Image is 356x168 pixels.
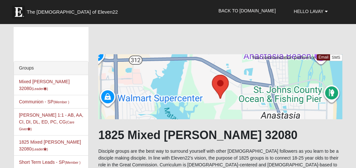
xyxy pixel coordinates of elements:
[289,3,332,19] a: Hello LaVay
[98,128,342,142] h1: 1825 Mixed [PERSON_NAME] 32080
[294,9,324,14] span: Hello LaVay
[27,9,118,15] span: The [DEMOGRAPHIC_DATA] of Eleven22
[14,61,88,75] div: Groups
[31,87,48,91] small: (Leader )
[19,112,83,131] a: [PERSON_NAME] 1:1 - AB, AA, CI, DI, DL, ED, PC, CG(Care Giver)
[252,55,317,60] span: Your communication preference:
[53,100,69,104] small: (Member )
[214,3,281,19] a: Back to [DOMAIN_NAME]
[330,54,342,61] a: SMS
[12,6,25,19] img: Eleven22 logo
[19,139,81,151] a: 1825 Mixed [PERSON_NAME] 32080(Leader)
[19,99,69,104] a: Communion - SP(Member )
[9,2,138,19] a: The [DEMOGRAPHIC_DATA] of Eleven22
[31,147,48,151] small: (Leader )
[19,79,69,91] a: Mixed [PERSON_NAME] 32080(Leader)
[317,54,330,60] a: Email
